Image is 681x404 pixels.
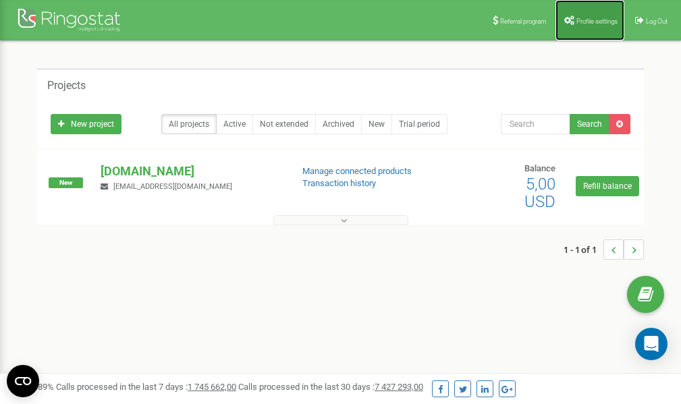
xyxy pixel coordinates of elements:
[216,114,253,134] a: Active
[524,163,555,173] span: Balance
[7,365,39,397] button: Open CMP widget
[375,382,423,392] u: 7 427 293,00
[524,175,555,211] span: 5,00 USD
[49,177,83,188] span: New
[391,114,447,134] a: Trial period
[570,114,609,134] button: Search
[302,166,412,176] a: Manage connected products
[252,114,316,134] a: Not extended
[646,18,668,25] span: Log Out
[238,382,423,392] span: Calls processed in the last 30 days :
[635,328,668,360] div: Open Intercom Messenger
[564,239,603,260] span: 1 - 1 of 1
[500,18,547,25] span: Referral program
[51,114,121,134] a: New project
[302,178,376,188] a: Transaction history
[56,382,236,392] span: Calls processed in the last 7 days :
[188,382,236,392] u: 1 745 662,00
[161,114,217,134] a: All projects
[113,182,232,191] span: [EMAIL_ADDRESS][DOMAIN_NAME]
[576,176,639,196] a: Refill balance
[47,80,86,92] h5: Projects
[576,18,618,25] span: Profile settings
[361,114,392,134] a: New
[315,114,362,134] a: Archived
[501,114,570,134] input: Search
[101,163,280,180] p: [DOMAIN_NAME]
[564,226,644,273] nav: ...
